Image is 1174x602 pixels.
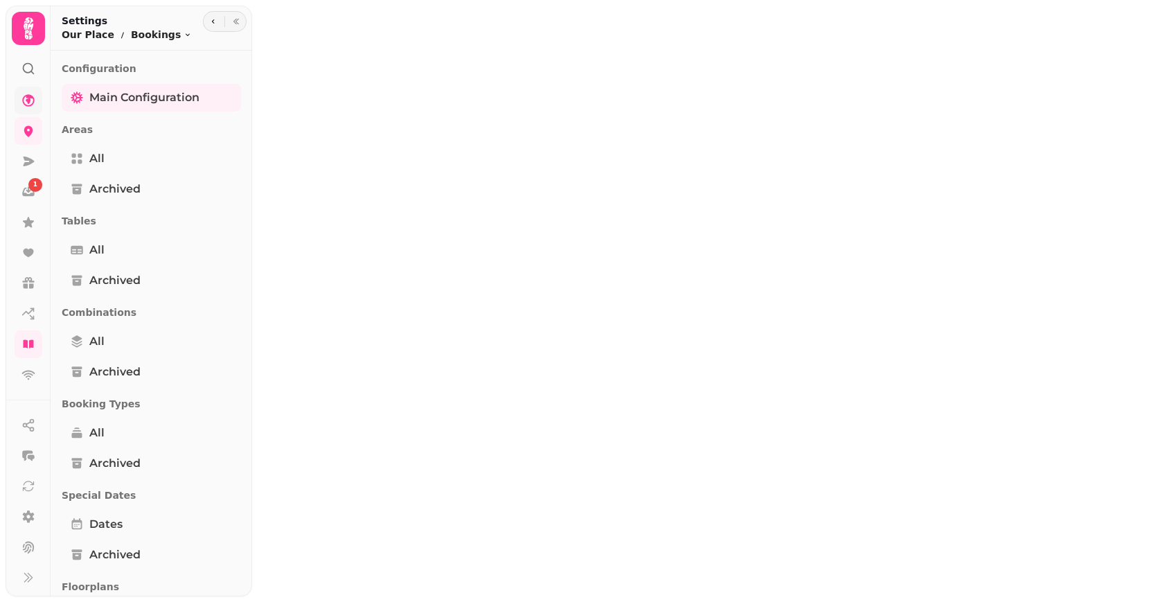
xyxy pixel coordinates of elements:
a: All [62,145,241,172]
a: 1 [15,178,42,206]
p: Tables [62,209,241,233]
a: Archived [62,358,241,386]
span: All [89,333,105,350]
h2: Settings [62,14,192,28]
p: Configuration [62,56,241,81]
a: Archived [62,450,241,477]
a: All [62,328,241,355]
p: Combinations [62,300,241,325]
span: 1 [33,180,37,190]
p: Floorplans [62,574,241,599]
button: Bookings [131,28,192,42]
span: Archived [89,455,141,472]
span: Archived [89,272,141,289]
a: Archived [62,541,241,569]
span: Archived [89,364,141,380]
a: All [62,236,241,264]
p: Booking Types [62,391,241,416]
p: Special Dates [62,483,241,508]
span: All [89,425,105,441]
a: Archived [62,175,241,203]
span: All [89,150,105,167]
span: Main Configuration [89,89,199,106]
a: Main Configuration [62,84,241,112]
span: Archived [89,547,141,563]
nav: breadcrumb [62,28,192,42]
p: Areas [62,117,241,142]
a: Archived [62,267,241,294]
span: All [89,242,105,258]
span: Dates [89,516,123,533]
a: All [62,419,241,447]
span: Archived [89,181,141,197]
p: Our Place [62,28,114,42]
a: Dates [62,511,241,538]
